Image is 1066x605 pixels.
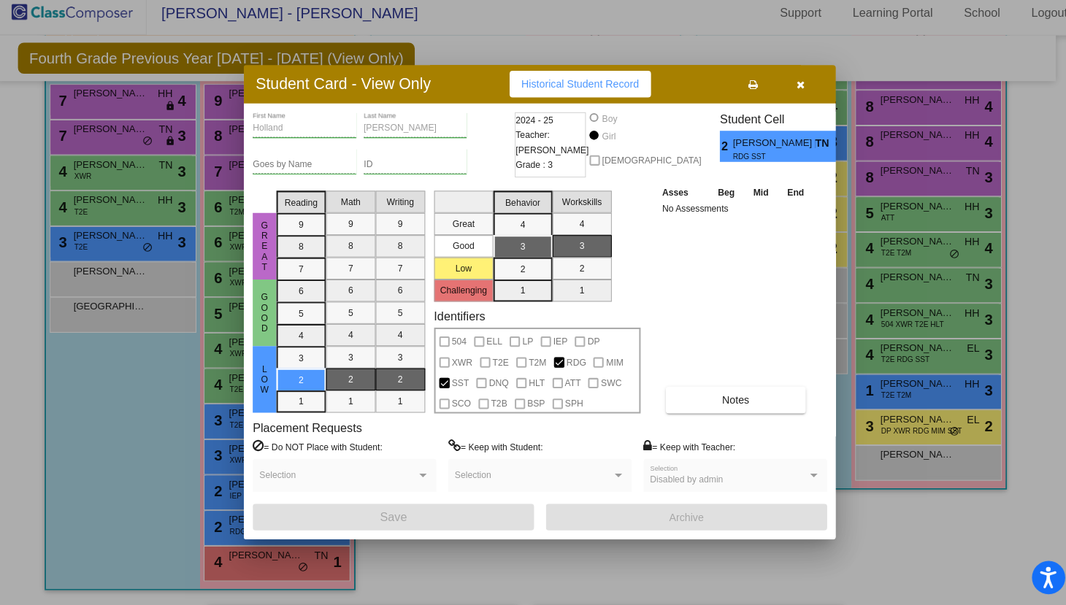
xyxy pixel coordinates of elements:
span: ELL [480,333,496,350]
span: Archive [661,509,695,520]
span: TN [805,138,825,153]
button: Save [250,501,527,528]
label: Placement Requests [250,420,358,433]
span: Grade : 3 [509,160,545,174]
button: Notes [657,386,795,412]
th: Asses [650,187,699,203]
label: = Keep with Student: [442,438,536,452]
button: Historical Student Record [503,74,643,101]
th: Mid [735,187,767,203]
span: Great [255,222,268,273]
span: DNQ [483,374,502,391]
button: Archive [539,501,816,528]
span: BSP [521,394,538,412]
span: Low [255,363,268,394]
span: T2B [485,394,501,412]
span: 2024 - 25 [509,116,546,131]
input: goes by name [250,162,352,172]
div: Boy [594,115,610,128]
span: LP [515,333,526,350]
span: Teacher: [PERSON_NAME] [509,131,581,160]
span: SCO [446,394,465,412]
th: Beg [699,187,734,203]
td: No Assessments [650,203,803,217]
span: [PERSON_NAME] [PERSON_NAME] [724,138,805,153]
span: RDG [559,353,579,371]
span: Good [255,293,268,334]
span: SPH [558,394,576,412]
label: Identifiers [429,309,479,323]
label: = Do NOT Place with Student: [250,438,377,452]
span: [DEMOGRAPHIC_DATA] [594,154,692,172]
span: SST [446,374,463,391]
span: 2 [710,140,723,158]
span: Notes [713,393,740,405]
label: = Keep with Teacher: [635,438,726,452]
span: ATT [558,374,574,391]
span: MIM [598,353,615,371]
span: T2M [522,353,540,371]
span: 3 [825,140,837,158]
span: Disabled by admin [642,472,714,482]
span: DP [580,333,592,350]
span: Save [375,508,402,520]
span: 504 [446,333,461,350]
h3: Student Card - View Only [253,78,426,96]
span: SWC [593,374,613,391]
th: End [767,187,802,203]
span: Historical Student Record [515,82,631,93]
span: RDG SST [724,153,794,164]
h3: Student Cell [710,115,837,129]
span: HLT [522,374,538,391]
span: T2E [486,353,502,371]
div: Girl [594,133,608,146]
span: XWR [446,353,467,371]
span: IEP [546,333,560,350]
